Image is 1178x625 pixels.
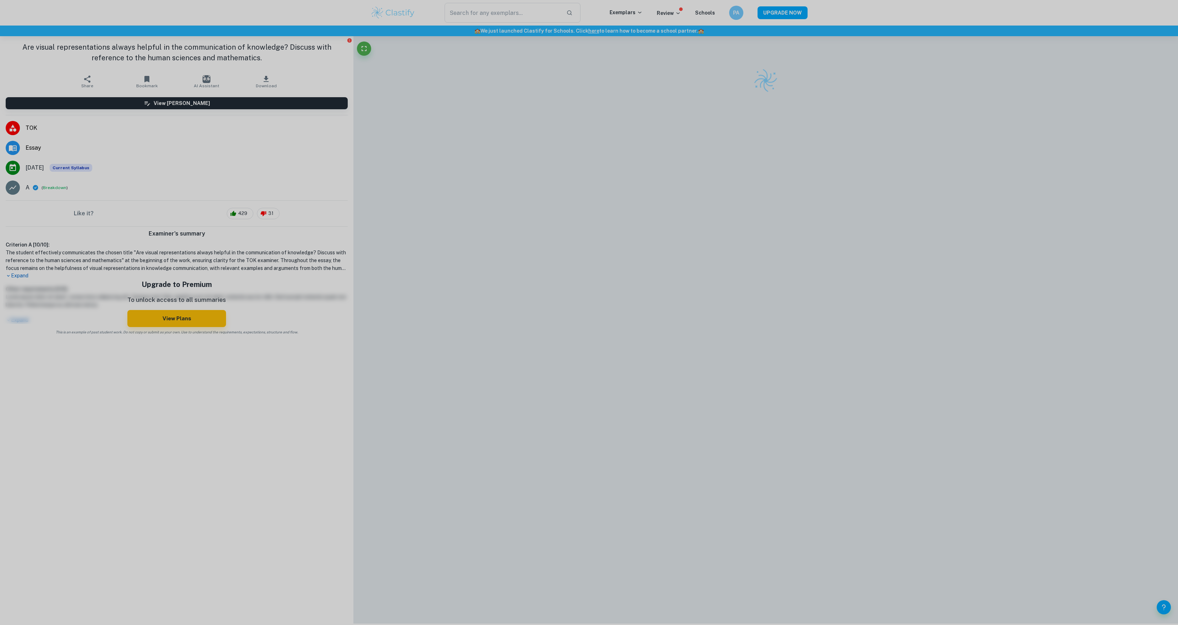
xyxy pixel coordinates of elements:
[154,99,210,107] h6: View [PERSON_NAME]
[257,208,280,219] div: 31
[610,9,643,16] p: Exemplars
[6,42,348,63] h1: Are visual representations always helpful in the communication of knowledge? Discuss with referen...
[26,124,348,132] span: TOK
[127,279,226,290] h5: Upgrade to Premium
[264,210,277,217] span: 31
[74,209,94,218] h6: Like it?
[26,183,29,192] p: A
[6,249,348,272] h1: The student effectively communicates the chosen title "Are visual representations always helpful ...
[3,330,351,335] span: This is an example of past student work. Do not copy or submit as your own. Use to understand the...
[6,272,348,280] p: Expand
[236,72,296,92] button: Download
[732,9,741,17] h6: PA
[752,67,779,94] img: Clastify logo
[6,97,348,109] button: View [PERSON_NAME]
[657,9,681,17] p: Review
[357,42,371,56] button: Fullscreen
[177,72,236,92] button: AI Assistant
[127,295,226,305] p: To unlock access to all summaries
[43,184,66,191] button: Breakdown
[127,310,226,327] button: View Plans
[256,83,277,88] span: Download
[194,83,219,88] span: AI Assistant
[3,229,351,238] h6: Examiner's summary
[347,38,352,43] button: Report issue
[203,75,210,83] img: AI Assistant
[445,3,561,23] input: Search for any exemplars...
[50,164,92,172] span: Current Syllabus
[698,28,704,34] span: 🏫
[1157,600,1171,614] button: Help and Feedback
[1,27,1177,35] h6: We just launched Clastify for Schools. Click to learn how to become a school partner.
[695,10,715,16] a: Schools
[117,72,177,92] button: Bookmark
[370,6,415,20] img: Clastify logo
[588,28,599,34] a: here
[729,6,743,20] button: PA
[474,28,480,34] span: 🏫
[26,144,348,152] span: Essay
[57,72,117,92] button: Share
[42,184,68,191] span: ( )
[26,164,44,172] span: [DATE]
[50,164,92,172] div: This exemplar is based on the current syllabus. Feel free to refer to it for inspiration/ideas wh...
[136,83,158,88] span: Bookmark
[81,83,93,88] span: Share
[234,210,251,217] span: 429
[6,241,348,249] h6: Criterion A [ 10 / 10 ]:
[227,208,253,219] div: 429
[758,6,808,19] button: UPGRADE NOW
